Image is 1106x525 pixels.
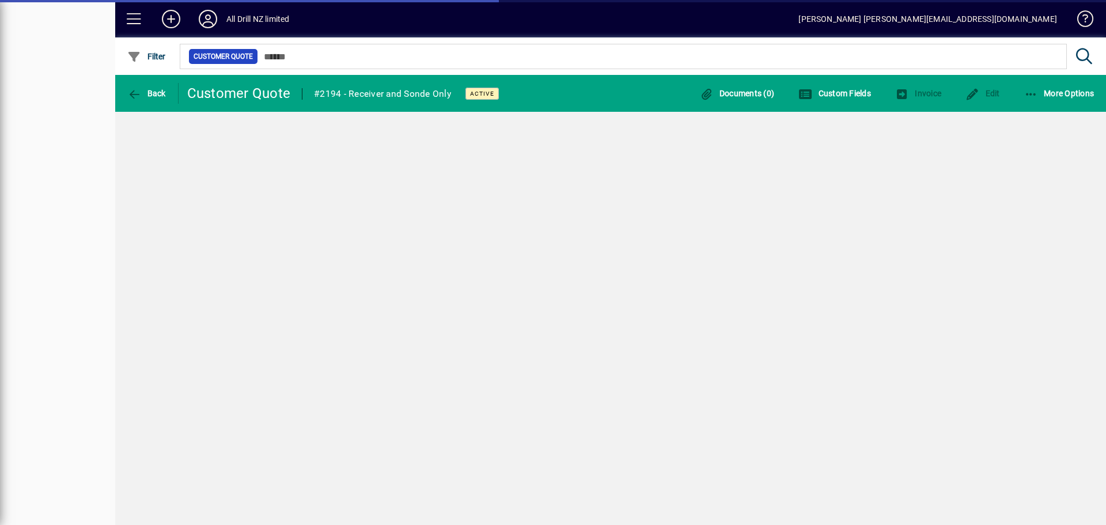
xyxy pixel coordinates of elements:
[115,83,179,104] app-page-header-button: Back
[895,89,941,98] span: Invoice
[1024,89,1094,98] span: More Options
[1069,2,1092,40] a: Knowledge Base
[470,90,494,97] span: Active
[699,89,774,98] span: Documents (0)
[892,83,944,104] button: Invoice
[696,83,777,104] button: Documents (0)
[314,85,451,103] div: #2194 - Receiver and Sonde Only
[965,89,1000,98] span: Edit
[127,89,166,98] span: Back
[798,10,1057,28] div: [PERSON_NAME] [PERSON_NAME][EMAIL_ADDRESS][DOMAIN_NAME]
[226,10,290,28] div: All Drill NZ limited
[187,84,291,103] div: Customer Quote
[1021,83,1097,104] button: More Options
[190,9,226,29] button: Profile
[124,46,169,67] button: Filter
[194,51,253,62] span: Customer Quote
[798,89,871,98] span: Custom Fields
[796,83,874,104] button: Custom Fields
[127,52,166,61] span: Filter
[963,83,1003,104] button: Edit
[153,9,190,29] button: Add
[124,83,169,104] button: Back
